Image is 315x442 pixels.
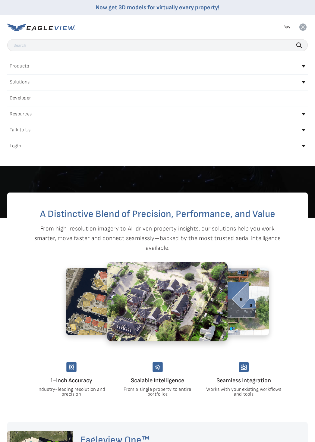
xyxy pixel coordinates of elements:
img: 5.2.png [66,268,168,335]
a: Developer [7,93,308,103]
p: From high-resolution imagery to AI-driven property insights, our solutions help you work smarter,... [31,224,284,253]
input: Search [7,39,308,51]
h2: Solutions [10,80,30,85]
img: seamless-integration.svg [239,362,249,372]
p: Works with your existing workflows and tools [206,387,282,397]
img: unmatched-accuracy.svg [66,362,77,372]
h4: Scalable Intelligence [119,376,196,385]
h2: Login [10,144,21,149]
img: 2.2.png [167,268,269,335]
img: scalable-intelligency.svg [153,362,163,372]
h4: Seamless Integration [206,376,282,385]
h2: A Distinctive Blend of Precision, Performance, and Value [31,209,284,219]
p: From a single property to entire portfolios [119,387,196,397]
h2: Products [10,64,29,69]
a: Now get 3D models for virtually every property! [96,4,219,11]
h4: 1-Inch Accuracy [33,376,110,385]
p: Industry-leading resolution and precision [33,387,109,397]
h2: Talk to Us [10,128,30,133]
img: 1.2.png [107,262,228,341]
h2: Developer [10,96,31,101]
a: Buy [283,24,290,30]
h2: Resources [10,112,32,117]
